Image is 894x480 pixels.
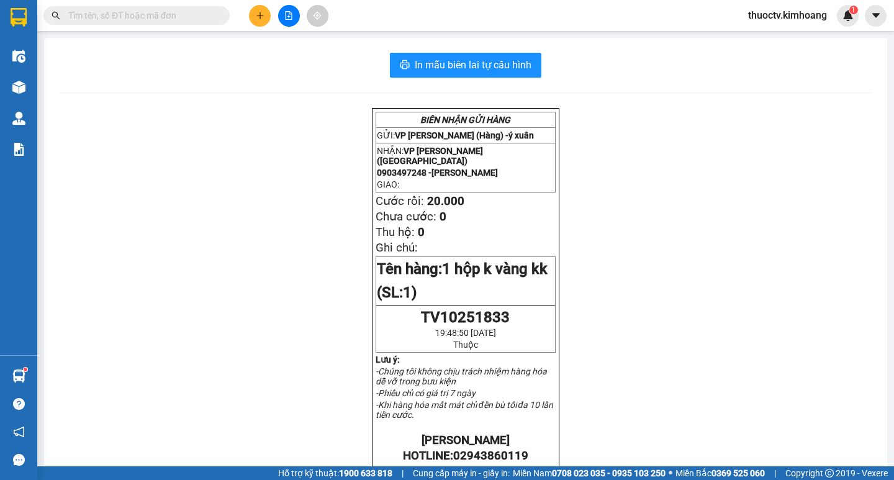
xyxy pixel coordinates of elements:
[12,50,25,63] img: warehouse-icon
[377,260,548,301] span: Tên hàng:
[453,449,528,463] span: 02943860119
[377,168,498,178] span: 0903497248 -
[435,328,496,338] span: 19:48:50 [DATE]
[376,400,554,420] em: -Khi hàng hóa mất mát chỉ đền bù tối đa 10 lần tiền cước.
[675,466,765,480] span: Miền Bắc
[421,309,510,326] span: TV10251833
[431,168,498,178] span: [PERSON_NAME]
[851,6,856,14] span: 1
[849,6,858,14] sup: 1
[402,466,404,480] span: |
[513,466,666,480] span: Miền Nam
[12,369,25,383] img: warehouse-icon
[307,5,328,27] button: aim
[68,9,215,22] input: Tìm tên, số ĐT hoặc mã đơn
[376,241,418,255] span: Ghi chú:
[249,5,271,27] button: plus
[403,284,417,301] span: 1)
[12,112,25,125] img: warehouse-icon
[339,468,392,478] strong: 1900 633 818
[453,340,478,350] span: Thuộc
[313,11,322,20] span: aim
[418,225,425,239] span: 0
[422,433,510,447] strong: [PERSON_NAME]
[395,130,534,140] span: VP [PERSON_NAME] (Hàng) -
[24,368,27,371] sup: 1
[403,449,528,463] strong: HOTLINE:
[377,146,554,166] p: NHẬN:
[870,10,882,21] span: caret-down
[52,11,60,20] span: search
[376,194,424,208] span: Cước rồi:
[420,115,510,125] strong: BIÊN NHẬN GỬI HÀNG
[376,388,476,398] em: -Phiếu chỉ có giá trị 7 ngày
[865,5,887,27] button: caret-down
[377,260,548,301] span: 1 hộp k vàng kk (SL:
[415,57,531,73] span: In mẫu biên lai tự cấu hình
[825,469,834,478] span: copyright
[413,466,510,480] span: Cung cấp máy in - giấy in:
[377,146,483,166] span: VP [PERSON_NAME] ([GEOGRAPHIC_DATA])
[256,11,264,20] span: plus
[552,468,666,478] strong: 0708 023 035 - 0935 103 250
[390,53,541,78] button: printerIn mẫu biên lai tự cấu hình
[13,454,25,466] span: message
[377,179,399,189] span: GIAO:
[842,10,854,21] img: icon-new-feature
[284,11,293,20] span: file-add
[440,210,446,224] span: 0
[376,225,415,239] span: Thu hộ:
[400,60,410,71] span: printer
[12,143,25,156] img: solution-icon
[377,130,554,140] p: GỬI:
[11,8,27,27] img: logo-vxr
[278,5,300,27] button: file-add
[738,7,837,23] span: thuoctv.kimhoang
[376,366,547,386] em: -Chúng tôi không chịu trách nhiệm hàng hóa dễ vỡ trong bưu kiện
[12,81,25,94] img: warehouse-icon
[278,466,392,480] span: Hỗ trợ kỹ thuật:
[427,194,464,208] span: 20.000
[669,471,672,476] span: ⚪️
[376,355,400,365] strong: Lưu ý:
[774,466,776,480] span: |
[13,398,25,410] span: question-circle
[376,210,436,224] span: Chưa cước:
[13,426,25,438] span: notification
[711,468,765,478] strong: 0369 525 060
[508,130,534,140] span: ý xuân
